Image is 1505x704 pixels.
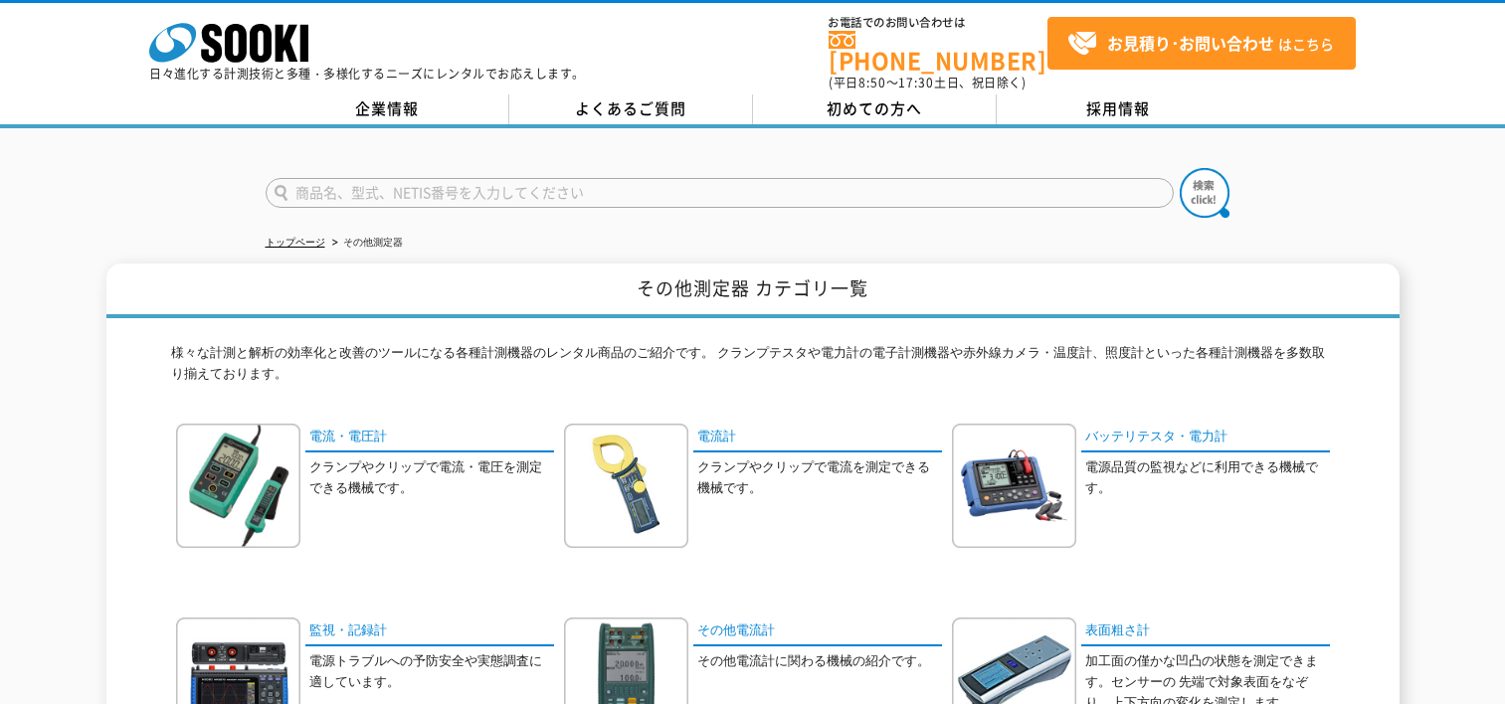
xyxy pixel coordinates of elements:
h1: その他測定器 カテゴリ一覧 [106,264,1400,318]
span: 初めての方へ [827,97,922,119]
a: 表面粗さ計 [1081,617,1330,646]
a: 電流計 [693,424,942,452]
p: クランプやクリップで電流・電圧を測定できる機械です。 [309,457,554,499]
a: 初めての方へ [753,94,997,124]
a: よくあるご質問 [509,94,753,124]
a: バッテリテスタ・電力計 [1081,424,1330,452]
p: 日々進化する計測技術と多種・多様化するニーズにレンタルでお応えします。 [149,68,585,80]
a: 監視・記録計 [305,617,554,646]
a: トップページ [266,237,325,248]
img: 電流計 [564,424,688,548]
a: 企業情報 [266,94,509,124]
img: バッテリテスタ・電力計 [952,424,1076,548]
strong: お見積り･お問い合わせ [1107,31,1274,55]
li: その他測定器 [328,233,403,254]
a: [PHONE_NUMBER] [829,31,1047,72]
p: 様々な計測と解析の効率化と改善のツールになる各種計測機器のレンタル商品のご紹介です。 クランプテスタや電力計の電子計測機器や赤外線カメラ・温度計、照度計といった各種計測機器を多数取り揃えております。 [171,343,1335,395]
a: その他電流計 [693,617,942,646]
p: その他電流計に関わる機械の紹介です。 [697,651,942,672]
p: クランプやクリップで電流を測定できる機械です。 [697,457,942,499]
p: 電源品質の監視などに利用できる機械です。 [1085,457,1330,499]
p: 電源トラブルへの予防安全や実態調査に適しています。 [309,651,554,693]
a: 採用情報 [997,94,1240,124]
img: 電流・電圧計 [176,424,300,548]
img: btn_search.png [1180,168,1229,218]
input: 商品名、型式、NETIS番号を入力してください [266,178,1174,208]
span: (平日 ～ 土日、祝日除く) [829,74,1026,91]
span: お電話でのお問い合わせは [829,17,1047,29]
span: はこちら [1067,29,1334,59]
a: 電流・電圧計 [305,424,554,452]
span: 8:50 [858,74,886,91]
a: お見積り･お問い合わせはこちら [1047,17,1356,70]
span: 17:30 [898,74,934,91]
